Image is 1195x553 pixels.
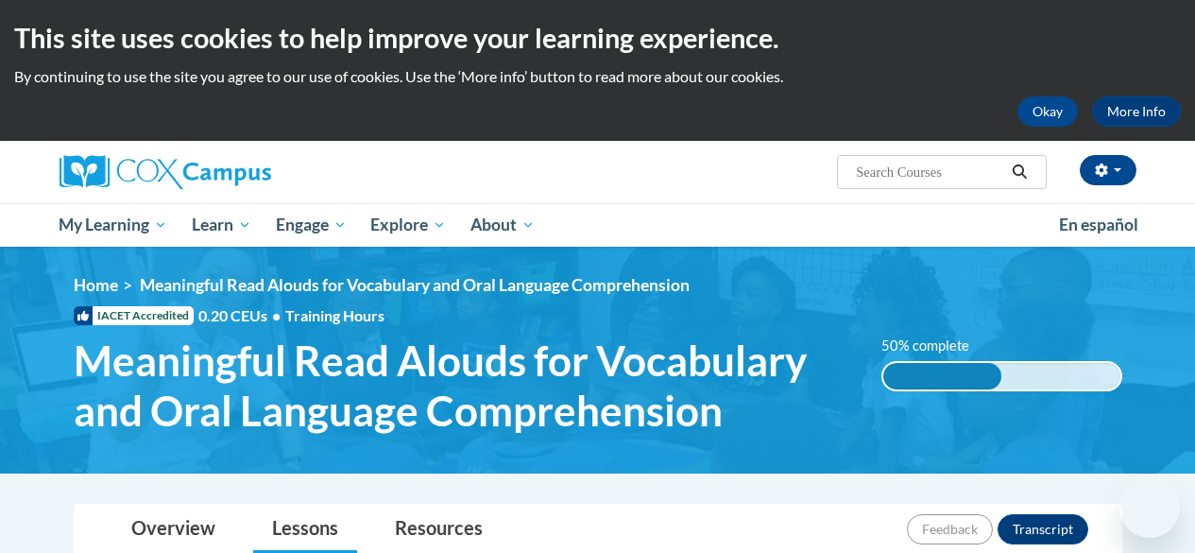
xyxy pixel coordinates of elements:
span: My Learning [59,214,167,236]
button: Search [1005,161,1033,183]
button: Account Settings [1080,155,1136,185]
span: En español [1059,215,1138,234]
label: 50% complete [881,336,990,356]
span: Learn [192,214,251,236]
span: About [470,214,535,236]
iframe: Button to launch messaging window [1119,477,1180,538]
input: Search Courses [854,161,1005,183]
span: Engage [276,214,347,236]
a: Cox Campus [60,155,400,189]
span: Training Hours [285,306,384,324]
button: Feedback [907,514,993,544]
span: • [272,306,281,324]
span: 0.20 CEUs [198,305,285,326]
div: Main menu [45,203,1151,247]
a: Learn [179,203,264,247]
h2: This site uses cookies to help improve your learning experience. [14,19,1181,57]
a: Engage [264,203,359,247]
img: Cox Campus [60,155,271,189]
span: Meaningful Read Alouds for Vocabulary and Oral Language Comprehension [140,275,690,295]
a: My Learning [47,203,180,247]
a: Home [74,275,118,295]
button: Transcript [998,514,1088,544]
a: En español [1047,205,1151,245]
button: Okay [1017,96,1078,127]
span: IACET Accredited [74,306,194,325]
div: 50% complete [883,363,1002,389]
a: Explore [358,203,458,247]
p: By continuing to use the site you agree to our use of cookies. Use the ‘More info’ button to read... [14,66,1181,87]
a: About [458,203,547,247]
a: More Info [1092,96,1181,127]
span: Meaningful Read Alouds for Vocabulary and Oral Language Comprehension [74,336,853,436]
span: Explore [370,214,446,236]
